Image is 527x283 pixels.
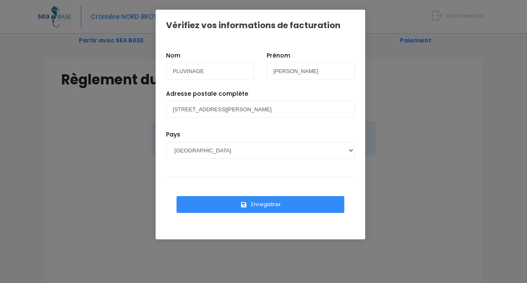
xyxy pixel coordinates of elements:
label: Prénom [267,51,290,60]
h1: Vérifiez vos informations de facturation [166,20,340,30]
button: Enregistrer [177,196,344,213]
label: Nom [166,51,180,60]
label: Adresse postale complète [166,89,248,98]
label: Pays [166,130,180,139]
